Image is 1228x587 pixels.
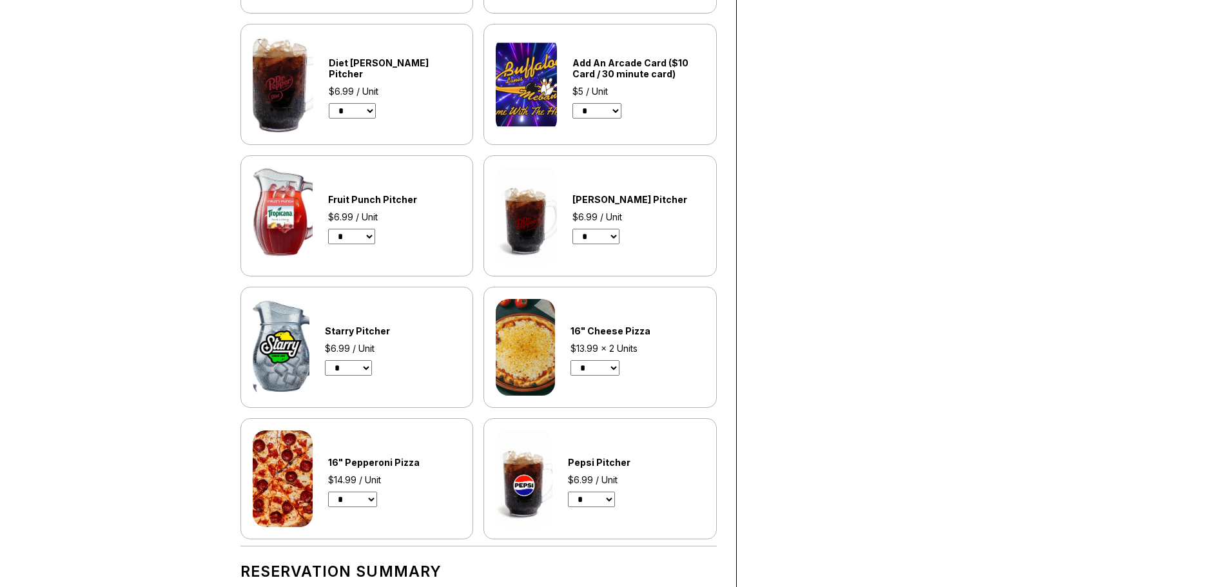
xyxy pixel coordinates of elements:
div: $6.99 / Unit [325,343,429,354]
div: $6.99 / Unit [329,86,461,97]
div: $6.99 / Unit [568,474,670,485]
img: Dr.Pepper Pitcher [496,168,557,264]
div: Pepsi Pitcher [568,457,670,468]
div: $6.99 / Unit [572,211,705,222]
img: Pepsi Pitcher [496,430,552,527]
div: $6.99 / Unit [328,211,454,222]
div: Starry Pitcher [325,325,429,336]
div: $5 / Unit [572,86,705,97]
img: Add An Arcade Card ($10 Card / 30 minute card) [496,36,557,133]
h1: Reservation Summary [240,563,717,581]
img: Starry Pitcher [253,299,310,396]
img: 16" Cheese Pizza [496,299,555,396]
div: $13.99 x 2 Units [570,343,688,354]
div: 16" Cheese Pizza [570,325,688,336]
img: Fruit Punch Pitcher [253,168,313,264]
img: Diet Dr.Pepper Pitcher [253,36,314,133]
div: 16" Pepperoni Pizza [328,457,456,468]
img: 16" Pepperoni Pizza [253,430,313,527]
div: [PERSON_NAME] Pitcher [572,194,705,205]
div: Diet [PERSON_NAME] Pitcher [329,57,461,79]
div: Fruit Punch Pitcher [328,194,454,205]
div: $14.99 / Unit [328,474,456,485]
div: Add An Arcade Card ($10 Card / 30 minute card) [572,57,705,79]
